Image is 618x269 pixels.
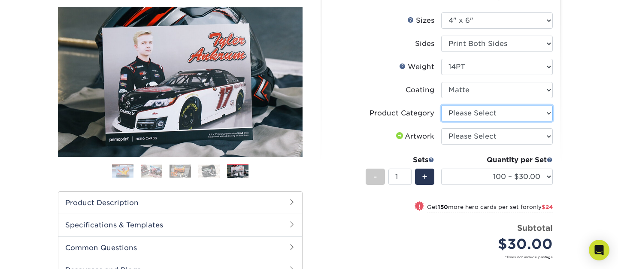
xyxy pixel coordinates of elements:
[418,202,421,211] span: !
[198,164,220,178] img: Hero Cards 04
[542,204,553,210] span: $24
[373,170,377,183] span: -
[438,204,448,210] strong: 150
[58,192,302,214] h2: Product Description
[170,164,191,178] img: Hero Cards 03
[427,204,553,212] small: Get more hero cards per set for
[336,254,553,260] small: *Does not include postage
[441,155,553,165] div: Quantity per Set
[589,240,609,260] div: Open Intercom Messenger
[406,85,434,95] div: Coating
[399,62,434,72] div: Weight
[58,236,302,259] h2: Common Questions
[227,164,248,179] img: Hero Cards 05
[58,214,302,236] h2: Specifications & Templates
[394,131,434,142] div: Artwork
[415,39,434,49] div: Sides
[141,164,162,178] img: Hero Cards 02
[517,223,553,233] strong: Subtotal
[407,15,434,26] div: Sizes
[422,170,427,183] span: +
[366,155,434,165] div: Sets
[370,108,434,118] div: Product Category
[448,234,553,254] div: $30.00
[529,204,553,210] span: only
[112,164,133,178] img: Hero Cards 01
